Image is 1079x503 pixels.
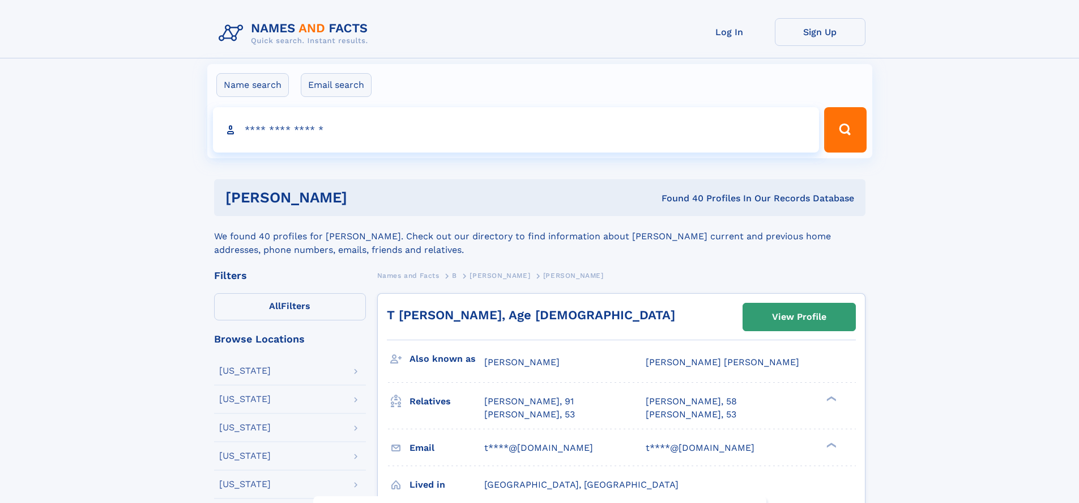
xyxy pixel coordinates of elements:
label: Filters [214,293,366,320]
span: B [452,272,457,280]
a: T [PERSON_NAME], Age [DEMOGRAPHIC_DATA] [387,308,675,322]
label: Email search [301,73,372,97]
div: [US_STATE] [219,395,271,404]
div: [US_STATE] [219,451,271,460]
a: [PERSON_NAME] [470,268,530,282]
span: [GEOGRAPHIC_DATA], [GEOGRAPHIC_DATA] [484,479,679,490]
div: View Profile [772,304,826,330]
a: B [452,268,457,282]
span: [PERSON_NAME] [543,272,604,280]
div: Filters [214,270,366,281]
div: [US_STATE] [219,423,271,432]
div: ❯ [824,395,837,403]
a: Log In [684,18,775,46]
h3: Email [410,438,484,458]
span: [PERSON_NAME] [470,272,530,280]
div: We found 40 profiles for [PERSON_NAME]. Check out our directory to find information about [PERSON... [214,216,865,257]
label: Name search [216,73,289,97]
div: ❯ [824,441,837,449]
span: [PERSON_NAME] [484,357,560,367]
a: [PERSON_NAME], 53 [484,408,575,421]
h1: [PERSON_NAME] [225,191,505,205]
a: [PERSON_NAME], 58 [646,395,737,408]
div: [US_STATE] [219,366,271,375]
a: Names and Facts [377,268,440,282]
input: search input [213,107,820,153]
a: Sign Up [775,18,865,46]
img: Logo Names and Facts [214,18,377,49]
h3: Relatives [410,392,484,411]
span: [PERSON_NAME] [PERSON_NAME] [646,357,799,367]
h3: Also known as [410,349,484,369]
a: [PERSON_NAME], 91 [484,395,574,408]
div: [US_STATE] [219,480,271,489]
a: View Profile [743,303,855,331]
span: All [269,301,281,311]
button: Search Button [824,107,866,153]
div: Browse Locations [214,334,366,344]
a: [PERSON_NAME], 53 [646,408,736,421]
div: Found 40 Profiles In Our Records Database [504,192,854,205]
h3: Lived in [410,475,484,494]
